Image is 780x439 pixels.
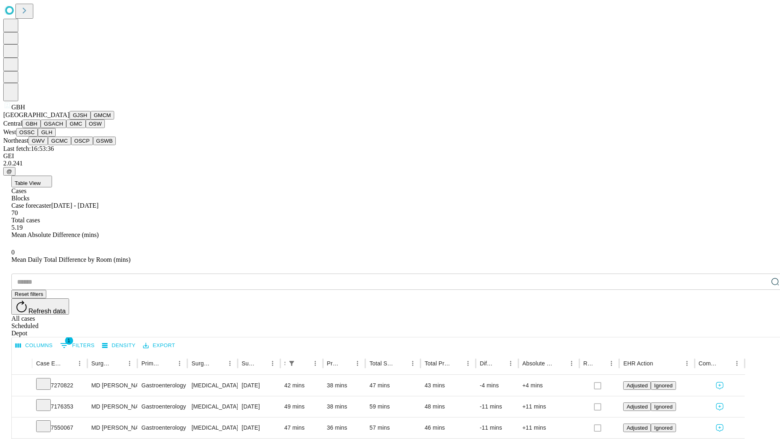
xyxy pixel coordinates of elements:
[327,396,362,417] div: 38 mins
[66,120,85,128] button: GMC
[141,375,183,396] div: Gastroenterology
[583,360,594,367] div: Resolved in EHR
[3,111,69,118] span: [GEOGRAPHIC_DATA]
[124,358,135,369] button: Menu
[91,360,112,367] div: Surgeon Name
[16,128,38,137] button: OSSC
[731,358,743,369] button: Menu
[242,375,276,396] div: [DATE]
[480,396,514,417] div: -11 mins
[623,381,651,390] button: Adjusted
[651,424,676,432] button: Ignored
[16,400,28,414] button: Expand
[310,358,321,369] button: Menu
[141,360,162,367] div: Primary Service
[224,358,236,369] button: Menu
[425,396,472,417] div: 48 mins
[22,120,41,128] button: GBH
[11,217,40,224] span: Total cases
[654,425,672,431] span: Ignored
[284,360,285,367] div: Scheduled In Room Duration
[162,358,174,369] button: Sort
[11,209,18,216] span: 70
[69,111,91,120] button: GJSH
[3,120,22,127] span: Central
[11,298,69,315] button: Refresh data
[36,360,62,367] div: Case Epic Id
[480,375,514,396] div: -4 mins
[3,160,777,167] div: 2.0.241
[28,137,48,145] button: GWV
[15,291,43,297] span: Reset filters
[651,402,676,411] button: Ignored
[626,404,648,410] span: Adjusted
[11,224,23,231] span: 5.19
[407,358,418,369] button: Menu
[284,396,319,417] div: 49 mins
[91,375,133,396] div: MD [PERSON_NAME] [PERSON_NAME] Md
[71,137,93,145] button: OSCP
[58,339,97,352] button: Show filters
[93,137,116,145] button: GSWB
[74,358,85,369] button: Menu
[11,176,52,187] button: Table View
[86,120,105,128] button: OSW
[213,358,224,369] button: Sort
[522,396,575,417] div: +11 mins
[425,375,472,396] div: 43 mins
[91,396,133,417] div: MD [PERSON_NAME] [PERSON_NAME] Md
[286,358,297,369] button: Show filters
[396,358,407,369] button: Sort
[286,358,297,369] div: 1 active filter
[141,339,177,352] button: Export
[242,360,255,367] div: Surgery Date
[480,417,514,438] div: -11 mins
[11,202,51,209] span: Case forecaster
[256,358,267,369] button: Sort
[3,152,777,160] div: GEI
[191,360,212,367] div: Surgery Name
[36,375,83,396] div: 7270822
[327,417,362,438] div: 36 mins
[242,417,276,438] div: [DATE]
[242,396,276,417] div: [DATE]
[3,145,54,152] span: Last fetch: 16:53:36
[352,358,363,369] button: Menu
[91,417,133,438] div: MD [PERSON_NAME] [PERSON_NAME] Md
[48,137,71,145] button: GCMC
[141,417,183,438] div: Gastroenterology
[681,358,693,369] button: Menu
[36,417,83,438] div: 7550067
[425,360,450,367] div: Total Predicted Duration
[699,360,719,367] div: Comments
[651,381,676,390] button: Ignored
[327,375,362,396] div: 38 mins
[522,375,575,396] div: +4 mins
[284,417,319,438] div: 47 mins
[100,339,138,352] button: Density
[63,358,74,369] button: Sort
[626,425,648,431] span: Adjusted
[505,358,516,369] button: Menu
[113,358,124,369] button: Sort
[11,231,99,238] span: Mean Absolute Difference (mins)
[654,382,672,389] span: Ignored
[623,424,651,432] button: Adjusted
[555,358,566,369] button: Sort
[654,404,672,410] span: Ignored
[3,137,28,144] span: Northeast
[6,168,12,174] span: @
[141,396,183,417] div: Gastroenterology
[191,375,233,396] div: [MEDICAL_DATA] FLEXIBLE WITH [MEDICAL_DATA]
[480,360,493,367] div: Difference
[623,360,653,367] div: EHR Action
[720,358,731,369] button: Sort
[522,417,575,438] div: +11 mins
[36,396,83,417] div: 7176353
[654,358,665,369] button: Sort
[13,339,55,352] button: Select columns
[174,358,185,369] button: Menu
[267,358,278,369] button: Menu
[369,396,416,417] div: 59 mins
[462,358,474,369] button: Menu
